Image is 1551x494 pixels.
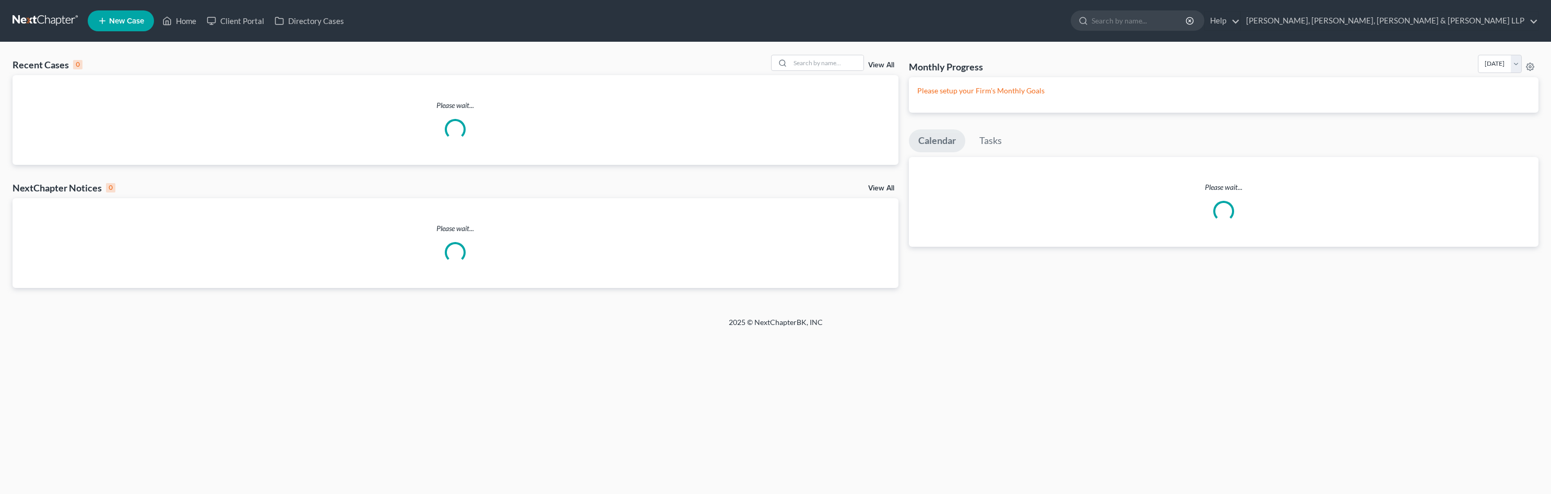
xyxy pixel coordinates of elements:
a: Client Portal [202,11,269,30]
div: Recent Cases [13,58,82,71]
input: Search by name... [1092,11,1187,30]
a: [PERSON_NAME], [PERSON_NAME], [PERSON_NAME] & [PERSON_NAME] LLP [1241,11,1538,30]
div: NextChapter Notices [13,182,115,194]
div: 2025 © NextChapterBK, INC [478,317,1073,336]
div: 0 [106,183,115,192]
a: Directory Cases [269,11,349,30]
p: Please wait... [13,100,898,111]
span: New Case [109,17,144,25]
p: Please wait... [13,223,898,234]
a: View All [868,62,894,69]
a: Calendar [909,129,965,152]
input: Search by name... [790,55,863,70]
p: Please setup your Firm's Monthly Goals [917,86,1530,96]
h3: Monthly Progress [909,61,983,73]
p: Please wait... [909,182,1538,192]
div: 0 [73,60,82,69]
a: Help [1205,11,1240,30]
a: Home [157,11,202,30]
a: View All [868,185,894,192]
a: Tasks [970,129,1011,152]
